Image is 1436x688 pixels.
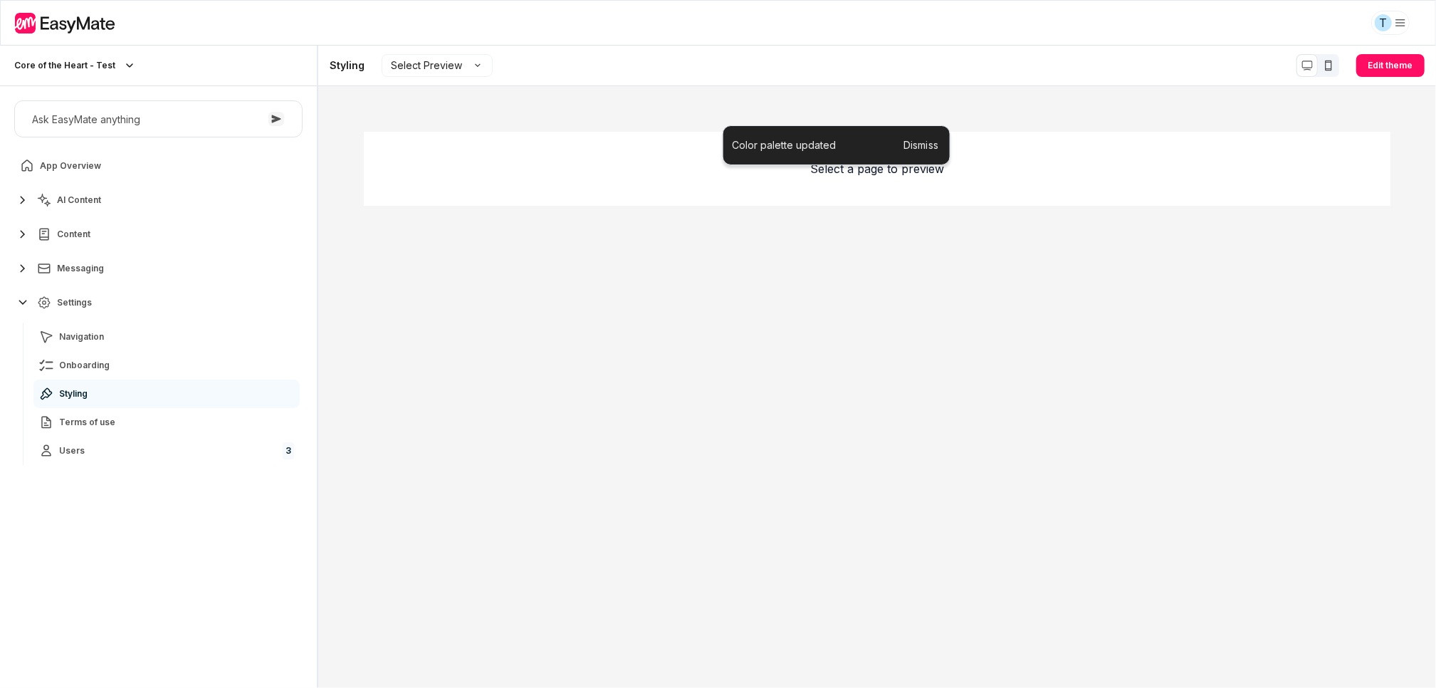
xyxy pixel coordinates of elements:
span: Users [59,445,85,457]
button: Messaging [14,254,303,283]
span: App Overview [40,160,101,172]
a: Styling [33,380,300,408]
button: Ask EasyMate anything [14,100,303,137]
a: Terms of use [33,408,300,437]
span: 3 [283,442,294,459]
button: Content [14,220,303,249]
div: Color palette updated [732,137,836,153]
span: Styling [59,388,88,400]
div: Select a page to preview [364,132,1390,206]
span: Dismiss [901,135,941,156]
div: T [1375,14,1392,31]
span: Onboarding [59,360,110,371]
a: Users3 [33,437,300,465]
span: Terms of use [59,417,115,428]
h2: Styling [330,58,365,73]
a: App Overview [14,152,303,180]
span: Messaging [57,263,104,274]
button: AI Content [14,186,303,214]
button: Settings [14,288,303,317]
a: Navigation [33,323,300,351]
a: Onboarding [33,351,300,380]
span: Navigation [59,331,104,343]
button: Core of the Heart - Test [14,57,138,74]
span: Settings [57,297,92,308]
button: Edit theme [1356,54,1425,77]
span: AI Content [57,194,101,206]
span: Content [57,229,90,240]
p: Core of the Heart - Test [14,60,115,71]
